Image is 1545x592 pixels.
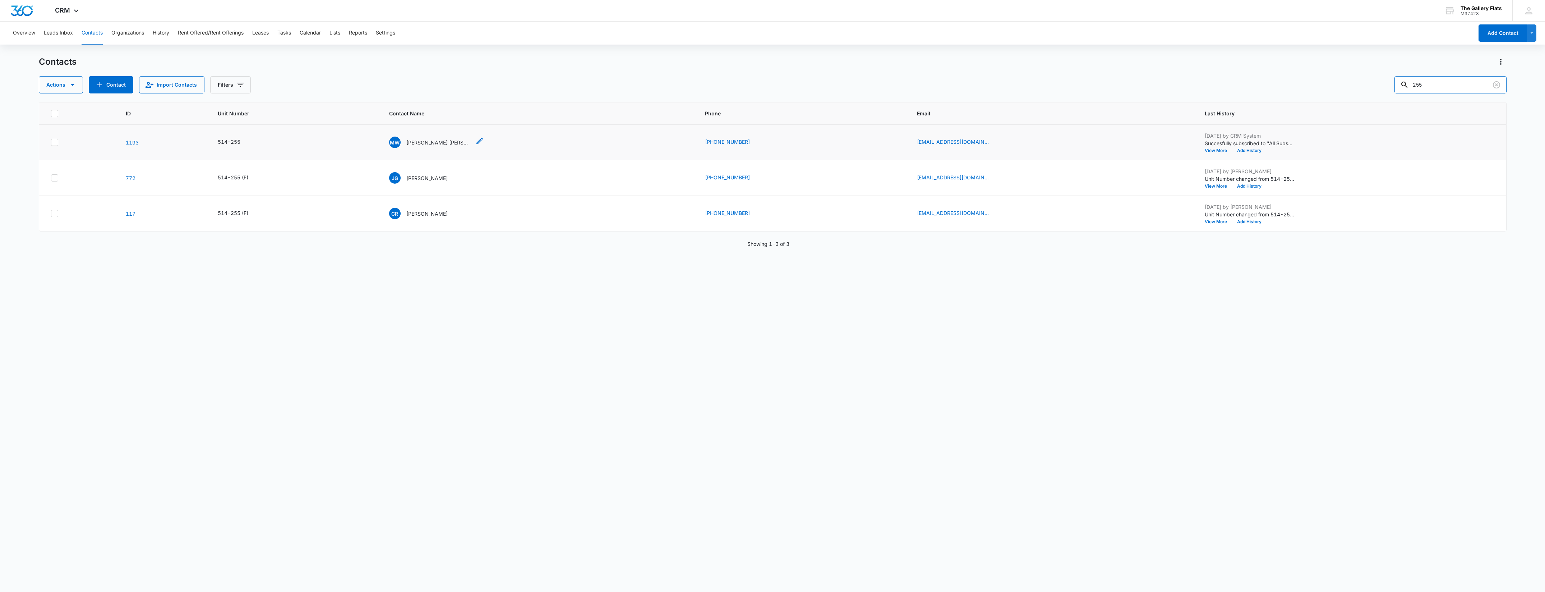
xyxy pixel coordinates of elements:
p: [DATE] by CRM System [1205,132,1295,139]
p: [DATE] by [PERSON_NAME] [1205,203,1295,211]
div: Unit Number - 514-255 (F) - Select to Edit Field [218,209,261,218]
div: Email - jhgant14@gmail.com - Select to Edit Field [917,174,1002,182]
div: account id [1461,11,1502,16]
span: Unit Number [218,110,372,117]
a: [PHONE_NUMBER] [705,209,750,217]
a: [PHONE_NUMBER] [705,174,750,181]
p: [DATE] by [PERSON_NAME] [1205,167,1295,175]
a: [PHONE_NUMBER] [705,138,750,146]
button: Add History [1232,220,1267,224]
a: Navigate to contact details page for Corbin Reak [126,211,135,217]
button: View More [1205,220,1232,224]
div: Phone - (970) 301-8158 - Select to Edit Field [705,209,763,218]
p: [PERSON_NAME] [406,174,448,182]
div: Contact Name - Corbin Reak - Select to Edit Field [389,208,461,219]
button: Calendar [300,22,321,45]
div: Phone - (970) 637-6110 - Select to Edit Field [705,138,763,147]
button: Tasks [277,22,291,45]
input: Search Contacts [1394,76,1507,93]
p: [PERSON_NAME] [406,210,448,217]
button: Add History [1232,148,1267,153]
div: Unit Number - 514-255 - Select to Edit Field [218,138,253,147]
button: Reports [349,22,367,45]
div: 514-255 (F) [218,174,248,181]
h1: Contacts [39,56,77,67]
button: Clear [1491,79,1502,91]
button: Contacts [82,22,103,45]
div: Contact Name - Joe Gant - Select to Edit Field [389,172,461,184]
span: Last History [1205,110,1484,117]
div: Unit Number - 514-255 (F) - Select to Edit Field [218,174,261,182]
p: Showing 1-3 of 3 [747,240,789,248]
span: CRM [55,6,70,14]
p: Unit Number changed from 514-255 to 514-255 (F). [1205,211,1295,218]
span: MW [389,137,401,148]
a: Navigate to contact details page for Mark Woolwich Ivy Smith [126,139,139,146]
div: Contact Name - Mark Woolwich Ivy Smith - Select to Edit Field [389,137,484,148]
button: Actions [39,76,83,93]
a: [EMAIL_ADDRESS][DOMAIN_NAME] [917,209,989,217]
button: Rent Offered/Rent Offerings [178,22,244,45]
button: Add History [1232,184,1267,188]
a: [EMAIL_ADDRESS][DOMAIN_NAME] [917,174,989,181]
button: Organizations [111,22,144,45]
span: CR [389,208,401,219]
button: Overview [13,22,35,45]
p: Unit Number changed from 514-255 to 514-255 (F). [1205,175,1295,183]
p: [PERSON_NAME] [PERSON_NAME] [406,139,471,146]
span: Phone [705,110,889,117]
button: Leads Inbox [44,22,73,45]
button: History [153,22,169,45]
button: View More [1205,148,1232,153]
button: Add Contact [89,76,133,93]
a: [EMAIL_ADDRESS][DOMAIN_NAME] [917,138,989,146]
div: 514-255 [218,138,240,146]
p: Succesfully subscribed to "All Subscribers". [1205,139,1295,147]
button: Actions [1495,56,1507,68]
span: ID [126,110,190,117]
button: Lists [329,22,340,45]
a: Navigate to contact details page for Joe Gant [126,175,135,181]
button: Add Contact [1479,24,1527,42]
div: 514-255 (F) [218,209,248,217]
button: View More [1205,184,1232,188]
button: Filters [210,76,251,93]
span: JG [389,172,401,184]
button: Settings [376,22,395,45]
button: Leases [252,22,269,45]
div: Email - markwool0285@gmail.com - Select to Edit Field [917,138,1002,147]
div: Phone - (205) 215-4756 - Select to Edit Field [705,174,763,182]
div: Email - corbinreak@gmail.com - Select to Edit Field [917,209,1002,218]
button: Import Contacts [139,76,204,93]
span: Email [917,110,1177,117]
span: Contact Name [389,110,678,117]
div: account name [1461,5,1502,11]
